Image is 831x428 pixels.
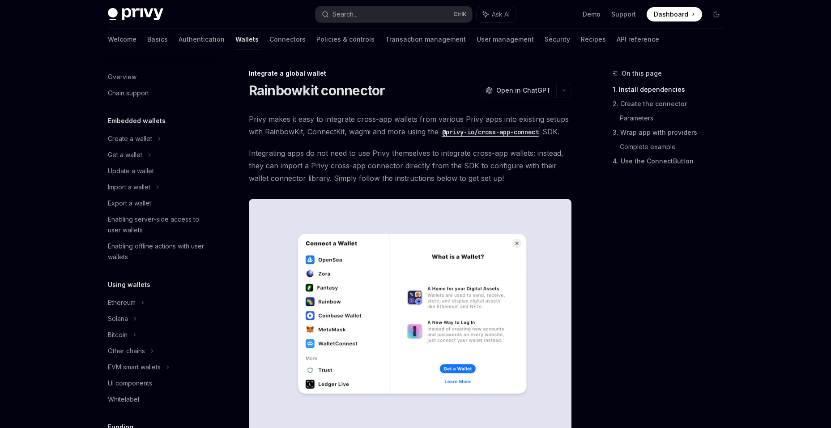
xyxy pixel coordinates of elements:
[315,6,472,22] button: Search...CtrlK
[108,8,163,21] img: dark logo
[249,69,571,78] div: Integrate a global wallet
[249,147,571,184] span: Integrating apps do not need to use Privy themselves to integrate cross-app wallets; instead, the...
[611,10,636,19] a: Support
[108,133,152,144] div: Create a wallet
[101,85,215,101] a: Chain support
[101,375,215,391] a: UI components
[613,154,731,168] a: 4. Use the ConnectButton
[269,29,306,50] a: Connectors
[480,83,556,98] button: Open in ChatGPT
[477,29,534,50] a: User management
[709,7,724,21] button: Toggle dark mode
[108,182,150,193] div: Import a wallet
[147,29,168,50] a: Basics
[108,241,210,262] div: Enabling offline actions with user wallets
[617,29,659,50] a: API reference
[613,82,731,97] a: 1. Install dependencies
[179,29,225,50] a: Authentication
[235,29,259,50] a: Wallets
[101,163,215,179] a: Update a wallet
[101,211,215,238] a: Enabling server-side access to user wallets
[108,378,152,389] div: UI components
[316,29,375,50] a: Policies & controls
[101,69,215,85] a: Overview
[496,86,551,95] span: Open in ChatGPT
[108,214,210,235] div: Enabling server-side access to user wallets
[249,82,385,98] h1: Rainbowkit connector
[620,111,731,125] a: Parameters
[613,97,731,111] a: 2. Create the connector
[545,29,570,50] a: Security
[108,313,128,324] div: Solana
[108,394,139,405] div: Whitelabel
[108,29,136,50] a: Welcome
[108,279,150,290] h5: Using wallets
[613,125,731,140] a: 3. Wrap app with providers
[385,29,466,50] a: Transaction management
[620,140,731,154] a: Complete example
[622,68,662,79] span: On this page
[101,391,215,407] a: Whitelabel
[108,198,151,209] div: Export a wallet
[108,88,149,98] div: Chain support
[583,10,601,19] a: Demo
[581,29,606,50] a: Recipes
[654,10,688,19] span: Dashboard
[108,116,166,126] h5: Embedded wallets
[439,127,542,136] a: @privy-io/cross-app-connect
[108,330,128,340] div: Bitcoin
[477,6,516,22] button: Ask AI
[108,346,145,356] div: Other chains
[249,113,571,138] span: Privy makes it easy to integrate cross-app wallets from various Privy apps into existing setups w...
[108,166,154,176] div: Update a wallet
[108,150,142,160] div: Get a wallet
[492,10,510,19] span: Ask AI
[439,127,542,137] code: @privy-io/cross-app-connect
[108,297,136,308] div: Ethereum
[108,72,136,82] div: Overview
[108,362,161,372] div: EVM smart wallets
[101,195,215,211] a: Export a wallet
[332,9,358,20] div: Search...
[101,238,215,265] a: Enabling offline actions with user wallets
[453,11,467,18] span: Ctrl K
[647,7,702,21] a: Dashboard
